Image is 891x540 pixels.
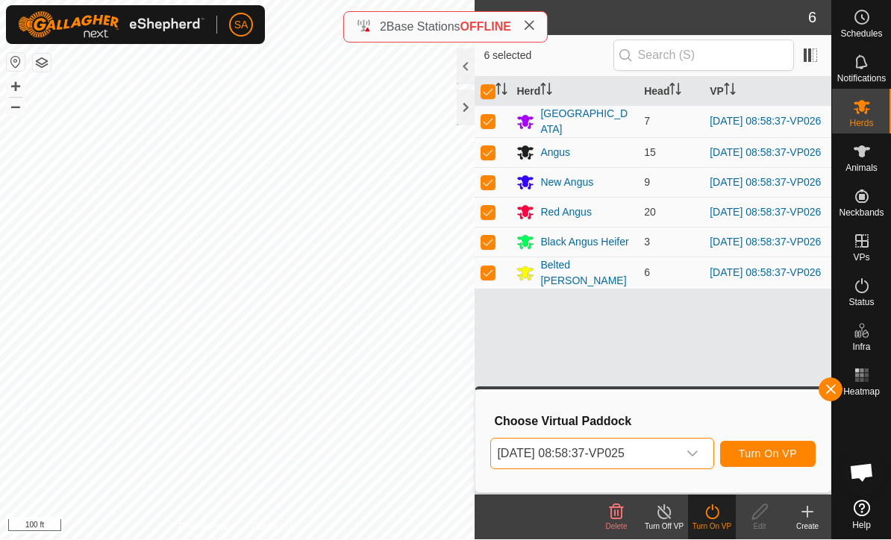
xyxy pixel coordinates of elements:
a: [DATE] 08:58:37-VP026 [710,147,821,159]
button: Turn On VP [720,442,816,468]
th: VP [704,78,831,107]
a: [DATE] 08:58:37-VP026 [710,177,821,189]
span: Status [848,298,874,307]
div: [GEOGRAPHIC_DATA] [540,107,632,138]
span: Neckbands [839,209,884,218]
span: 6 [808,7,816,29]
a: [DATE] 08:58:37-VP026 [710,116,821,128]
div: Edit [736,521,784,533]
span: Turn On VP [739,448,797,460]
span: 6 [644,267,650,279]
span: OFFLINE [460,21,511,34]
input: Search (S) [613,40,794,72]
th: Head [638,78,704,107]
p-sorticon: Activate to sort [724,86,736,98]
a: Help [832,495,891,536]
span: 9 [644,177,650,189]
span: VPs [853,254,869,263]
p-sorticon: Activate to sort [495,86,507,98]
button: Reset Map [7,54,25,72]
h2: Herds [484,9,807,27]
a: Contact Us [252,521,296,534]
span: Notifications [837,75,886,84]
div: Turn On VP [688,521,736,533]
span: Heatmap [843,388,880,397]
th: Herd [510,78,638,107]
button: Map Layers [33,54,51,72]
div: Open chat [840,450,884,495]
span: 15 [644,147,656,159]
span: SA [234,18,248,34]
span: 2025-09-26 08:58:37-VP025 [491,439,677,469]
span: Help [852,521,871,530]
span: Schedules [840,30,882,39]
div: dropdown trigger [678,439,707,469]
button: + [7,78,25,96]
span: Animals [845,164,878,173]
div: New Angus [540,175,593,191]
div: Black Angus Heifer [540,235,628,251]
div: Angus [540,145,570,161]
div: Belted [PERSON_NAME] [540,258,632,289]
span: Herds [849,119,873,128]
a: [DATE] 08:58:37-VP026 [710,267,821,279]
span: Infra [852,343,870,352]
p-sorticon: Activate to sort [540,86,552,98]
button: – [7,98,25,116]
div: Red Angus [540,205,592,221]
img: Gallagher Logo [18,12,204,39]
span: 2 [380,21,387,34]
a: [DATE] 08:58:37-VP026 [710,207,821,219]
span: 6 selected [484,48,613,64]
span: 3 [644,236,650,248]
span: 20 [644,207,656,219]
a: Privacy Policy [178,521,234,534]
span: Delete [606,523,628,531]
div: Turn Off VP [640,521,688,533]
a: [DATE] 08:58:37-VP026 [710,236,821,248]
p-sorticon: Activate to sort [669,86,681,98]
h3: Choose Virtual Paddock [494,415,816,429]
div: Create [784,521,831,533]
span: Base Stations [387,21,460,34]
span: 7 [644,116,650,128]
